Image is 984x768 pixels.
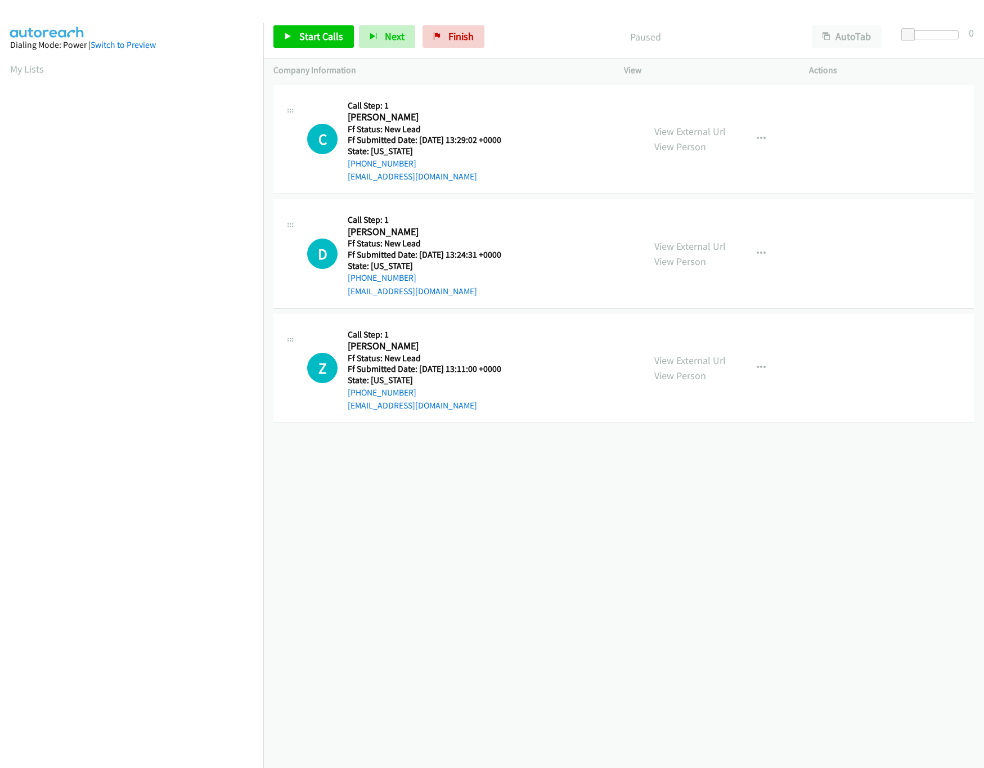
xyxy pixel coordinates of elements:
h5: Call Step: 1 [348,329,515,340]
h5: Call Step: 1 [348,214,515,226]
span: Next [385,30,405,43]
div: Dialing Mode: Power | [10,38,253,52]
iframe: Dialpad [10,87,263,621]
h5: Ff Submitted Date: [DATE] 13:11:00 +0000 [348,363,515,375]
h1: D [307,239,338,269]
a: My Lists [10,62,44,75]
p: Paused [500,29,792,44]
h2: [PERSON_NAME] [348,111,515,124]
a: View Person [654,255,706,268]
a: [EMAIL_ADDRESS][DOMAIN_NAME] [348,286,477,297]
p: Company Information [273,64,604,77]
a: View Person [654,369,706,382]
a: [PHONE_NUMBER] [348,387,416,398]
a: View External Url [654,125,726,138]
h5: Ff Submitted Date: [DATE] 13:24:31 +0000 [348,249,515,261]
a: [PHONE_NUMBER] [348,272,416,283]
div: 0 [969,25,974,41]
h5: State: [US_STATE] [348,261,515,272]
a: [EMAIL_ADDRESS][DOMAIN_NAME] [348,400,477,411]
p: Actions [809,64,974,77]
a: View Person [654,140,706,153]
a: Finish [423,25,484,48]
h5: State: [US_STATE] [348,146,515,157]
div: The call is yet to be attempted [307,239,338,269]
span: Start Calls [299,30,343,43]
a: [PHONE_NUMBER] [348,158,416,169]
h2: [PERSON_NAME] [348,226,515,239]
h5: Ff Status: New Lead [348,124,515,135]
h2: [PERSON_NAME] [348,340,515,353]
button: AutoTab [812,25,882,48]
a: [EMAIL_ADDRESS][DOMAIN_NAME] [348,171,477,182]
h5: Call Step: 1 [348,100,515,111]
h5: State: [US_STATE] [348,375,515,386]
a: View External Url [654,240,726,253]
h5: Ff Status: New Lead [348,353,515,364]
a: Switch to Preview [91,39,156,50]
h5: Ff Submitted Date: [DATE] 13:29:02 +0000 [348,134,515,146]
p: View [624,64,789,77]
div: The call is yet to be attempted [307,124,338,154]
h1: C [307,124,338,154]
a: View External Url [654,354,726,367]
div: The call is yet to be attempted [307,353,338,383]
a: Start Calls [273,25,354,48]
button: Next [359,25,415,48]
div: Delay between calls (in seconds) [907,30,959,39]
span: Finish [448,30,474,43]
h1: Z [307,353,338,383]
h5: Ff Status: New Lead [348,238,515,249]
